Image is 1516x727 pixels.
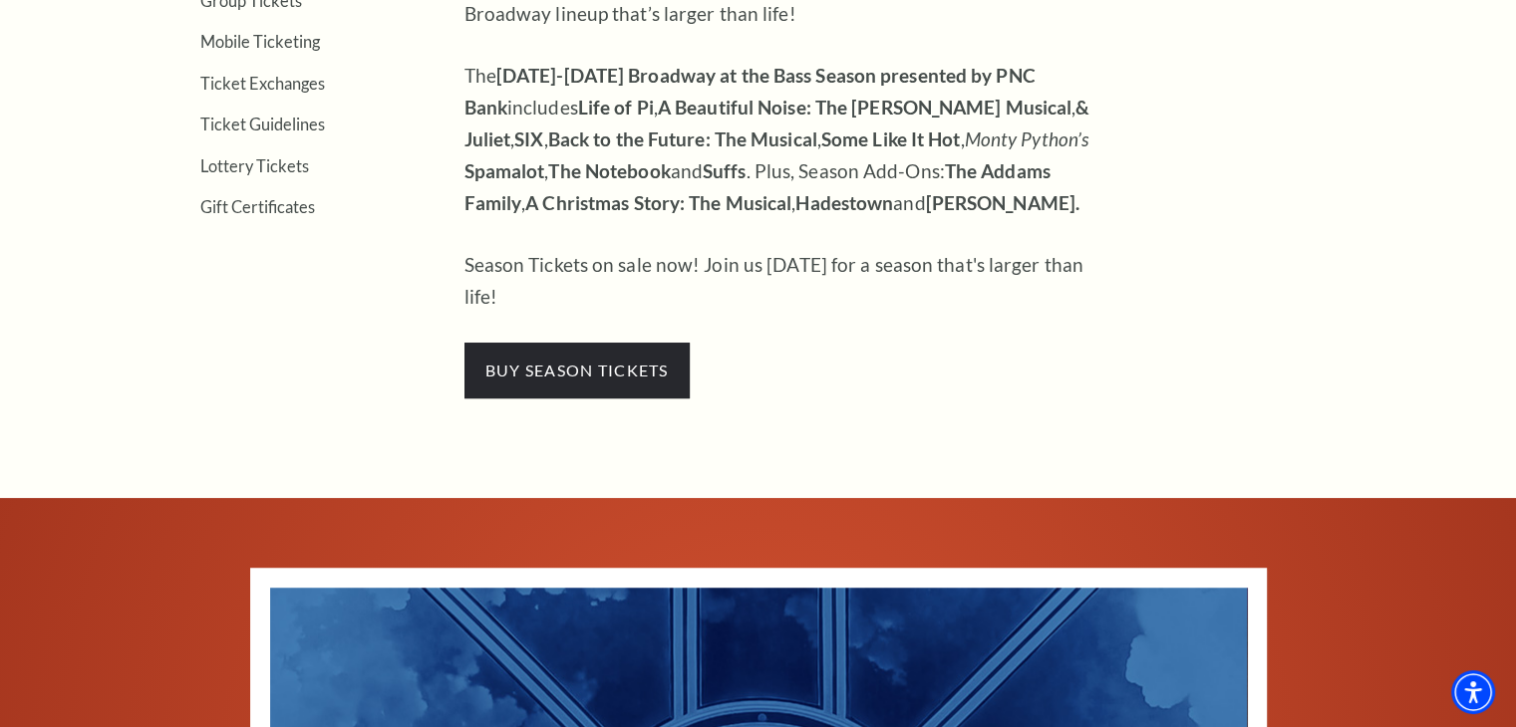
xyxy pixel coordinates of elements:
[514,127,543,150] strong: SIX
[464,96,1090,150] strong: & Juliet
[1451,670,1495,714] div: Accessibility Menu
[703,159,747,182] strong: Suffs
[795,191,893,214] strong: Hadestown
[525,191,791,214] strong: A Christmas Story: The Musical
[965,127,1088,150] em: Monty Python’s
[578,96,654,119] strong: Life of Pi
[464,159,1051,214] strong: The Addams Family
[548,159,670,182] strong: The Notebook
[200,74,325,93] a: Ticket Exchanges
[821,127,961,150] strong: Some Like It Hot
[548,127,817,150] strong: Back to the Future: The Musical
[200,197,315,216] a: Gift Certificates
[464,159,545,182] strong: Spamalot
[464,64,1036,119] strong: [DATE]-[DATE] Broadway at the Bass Season presented by PNC Bank
[464,358,690,380] a: buy season tickets
[464,343,690,398] span: buy season tickets
[200,115,325,133] a: Ticket Guidelines
[200,156,309,175] a: Lottery Tickets
[926,191,1079,214] strong: [PERSON_NAME].
[658,96,1071,119] strong: A Beautiful Noise: The [PERSON_NAME] Musical
[464,249,1112,313] p: Season Tickets on sale now! Join us [DATE] for a season that's larger than life!
[464,60,1112,219] p: The includes , , , , , , , and . Plus, Season Add-Ons: , , and
[200,32,320,51] a: Mobile Ticketing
